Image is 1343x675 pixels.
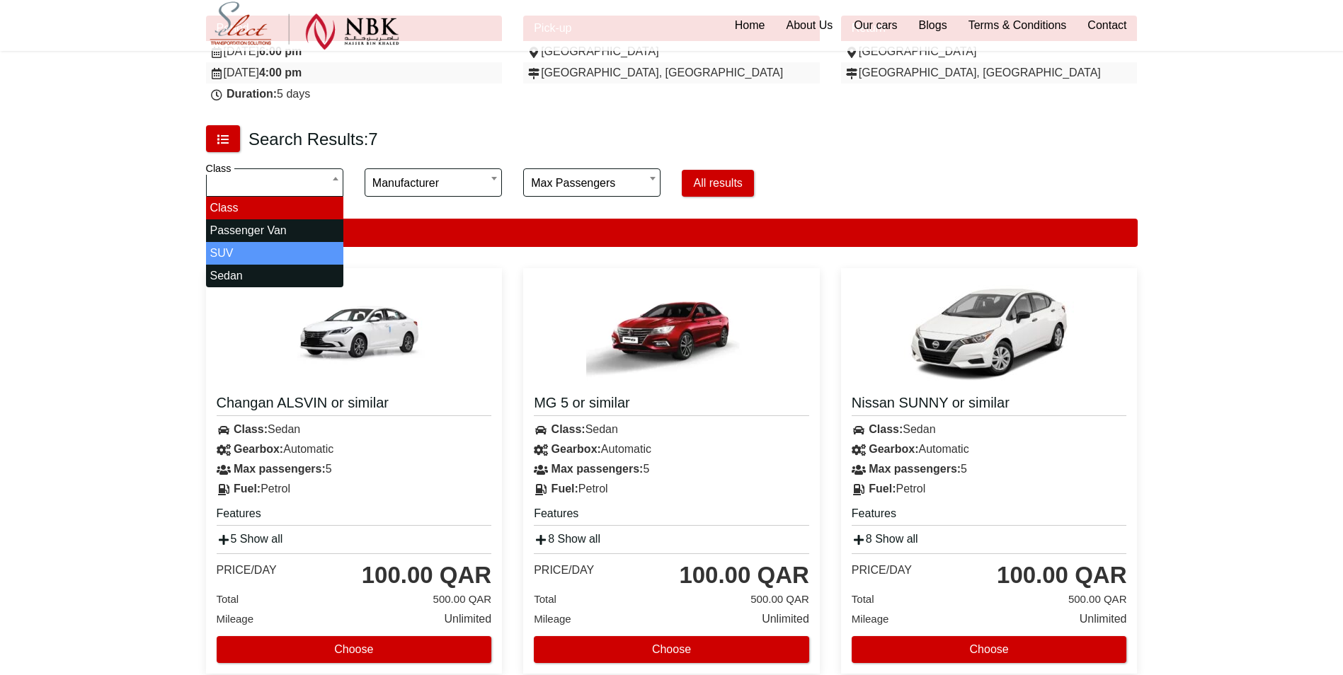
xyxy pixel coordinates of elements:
a: Changan ALSVIN or similar [217,393,492,416]
span: 500.00 QAR [433,589,492,609]
span: Unlimited [762,609,809,629]
div: Petrol [523,479,820,499]
button: Choose [852,636,1127,663]
strong: Fuel: [869,483,896,495]
div: 5 days [210,87,499,101]
strong: Class: [869,423,903,435]
img: Changan ALSVIN or similar [269,279,439,385]
strong: 4:00 pm [259,67,302,79]
strong: Max passengers: [234,463,326,475]
span: Mileage [534,613,571,625]
div: [GEOGRAPHIC_DATA] [527,45,816,59]
div: Sedan [206,420,503,439]
div: Petrol [206,479,503,499]
div: 5 [206,459,503,479]
div: Automatic [206,439,503,459]
a: 5 Show all [217,533,283,545]
li: Sedan [206,265,343,287]
strong: Class: [234,423,268,435]
div: 100.00 QAR [679,561,808,589]
strong: Gearbox: [869,443,918,455]
h5: Features [217,506,492,526]
button: Choose [534,636,809,663]
strong: Fuel: [552,483,578,495]
strong: Duration: [227,88,277,100]
span: Max passengers [531,169,653,197]
span: Unlimited [1080,609,1127,629]
div: [DATE] [210,66,499,80]
span: Total [217,593,239,605]
div: [GEOGRAPHIC_DATA], [GEOGRAPHIC_DATA] [527,66,816,80]
div: [GEOGRAPHIC_DATA], [GEOGRAPHIC_DATA] [845,66,1134,80]
span: Mileage [217,613,254,625]
div: [GEOGRAPHIC_DATA] [845,45,1134,59]
div: Petrol [841,479,1138,499]
div: 100.00 QAR [997,561,1126,589]
span: Total [534,593,556,605]
h3: Search Results: [248,129,378,150]
div: 5 [523,459,820,479]
li: Passenger Van [206,219,343,242]
img: MG 5 or similar [586,279,756,385]
span: 500.00 QAR [1068,589,1127,609]
strong: Fuel: [234,483,261,495]
span: Total [852,593,874,605]
a: 8 Show all [852,533,918,545]
div: Sedan [841,420,1138,439]
h5: Features [852,506,1127,526]
span: Manufacturer [372,169,494,197]
div: Price/day [217,563,277,577]
span: 7 [368,129,377,149]
a: MG 5 or similar [534,393,809,416]
div: 100.00 QAR [362,561,491,589]
button: All results [682,170,753,197]
div: Sedan [206,219,1138,247]
strong: Gearbox: [552,443,601,455]
div: [DATE] [210,45,499,59]
span: 500.00 QAR [750,589,809,609]
a: 8 Show all [534,533,600,545]
strong: Gearbox: [234,443,283,455]
div: Sedan [523,420,820,439]
span: Max passengers [523,168,661,197]
li: Class [206,197,343,219]
div: Automatic [841,439,1138,459]
span: Mileage [852,613,889,625]
a: Nissan SUNNY or similar [852,393,1127,416]
label: Class [206,163,235,175]
li: SUV [206,242,343,265]
strong: Class: [552,423,585,435]
div: Price/day [852,563,912,577]
button: Choose [217,636,492,663]
strong: 6:00 pm [259,45,302,57]
strong: Max passengers: [552,463,644,475]
div: Automatic [523,439,820,459]
span: Manufacturer [365,168,502,197]
img: Nissan SUNNY or similar [904,279,1074,385]
div: 5 [841,459,1138,479]
img: Select Rent a Car [210,1,399,50]
strong: Max passengers: [869,463,961,475]
h5: Features [534,506,809,526]
span: Unlimited [444,609,491,629]
div: Price/day [534,563,594,577]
